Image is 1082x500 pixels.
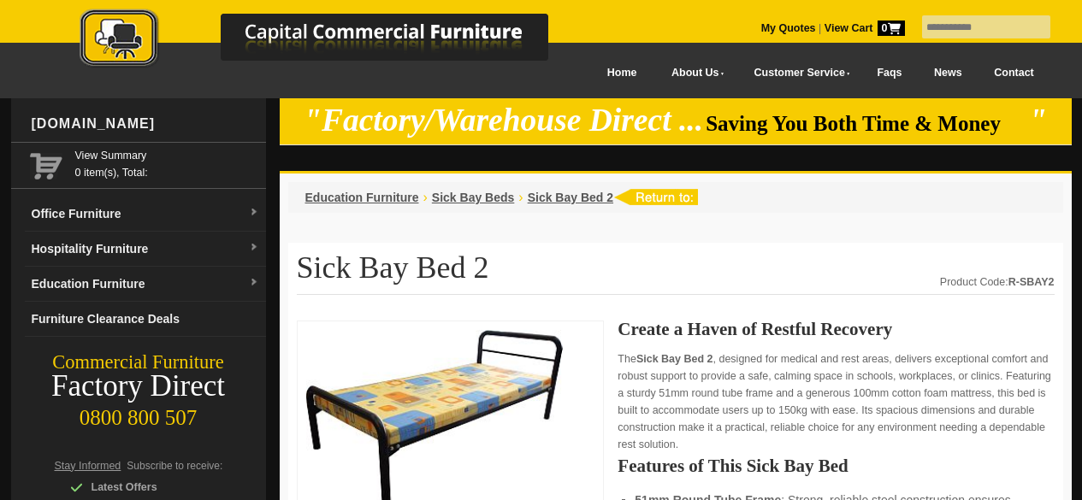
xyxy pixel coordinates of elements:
[75,147,259,179] span: 0 item(s), Total:
[423,189,428,206] li: ›
[918,54,978,92] a: News
[127,460,222,472] span: Subscribe to receive:
[249,278,259,288] img: dropdown
[70,479,233,496] div: Latest Offers
[1029,103,1047,138] em: "
[305,191,419,204] a: Education Furniture
[11,374,266,398] div: Factory Direct
[33,9,631,71] img: Capital Commercial Furniture Logo
[25,197,266,232] a: Office Furnituredropdown
[25,302,266,337] a: Furniture Clearance Deals
[297,251,1055,295] h1: Sick Bay Bed 2
[528,191,613,204] a: Sick Bay Bed 2
[878,21,905,36] span: 0
[825,22,905,34] strong: View Cart
[25,232,266,267] a: Hospitality Furnituredropdown
[55,460,121,472] span: Stay Informed
[636,353,713,365] strong: Sick Bay Bed 2
[11,397,266,430] div: 0800 800 507
[11,350,266,374] div: Commercial Furniture
[249,243,259,253] img: dropdown
[304,103,703,138] em: "Factory/Warehouse Direct ...
[618,350,1054,453] p: The , designed for medical and rest areas, delivers exceptional comfort and robust support to pro...
[978,54,1049,92] a: Contact
[618,321,1054,338] h2: Create a Haven of Restful Recovery
[861,54,919,92] a: Faqs
[653,54,735,92] a: About Us
[706,112,1026,135] span: Saving You Both Time & Money
[761,22,816,34] a: My Quotes
[25,98,266,150] div: [DOMAIN_NAME]
[1008,276,1055,288] strong: R-SBAY2
[613,189,698,205] img: return to
[940,274,1055,291] div: Product Code:
[432,191,515,204] a: Sick Bay Beds
[735,54,860,92] a: Customer Service
[25,267,266,302] a: Education Furnituredropdown
[518,189,523,206] li: ›
[33,9,631,76] a: Capital Commercial Furniture Logo
[618,457,1054,474] h2: Features of This Sick Bay Bed
[821,22,904,34] a: View Cart0
[75,147,259,164] a: View Summary
[249,208,259,218] img: dropdown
